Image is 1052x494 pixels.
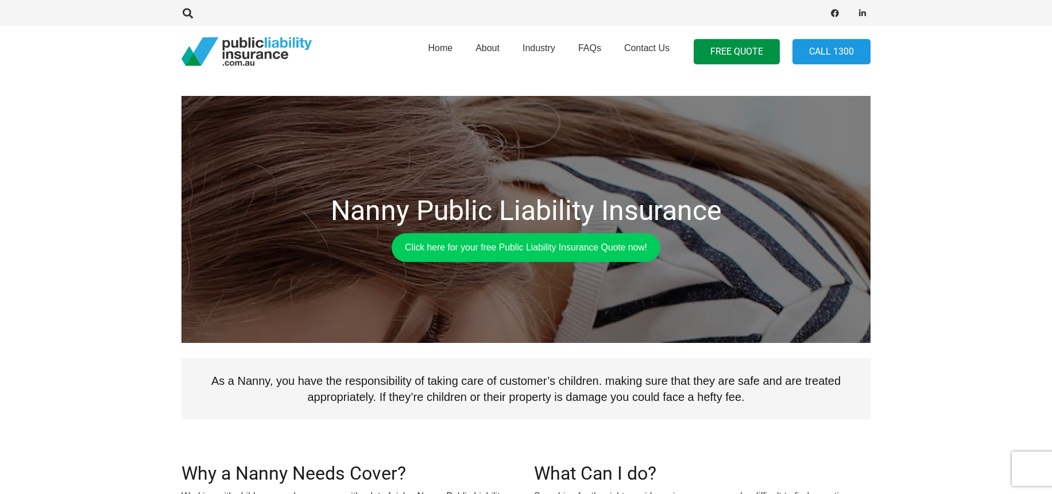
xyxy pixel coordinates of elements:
[854,5,871,21] a: LinkedIn
[392,233,660,262] a: Click here for your free Public Liability Insurance Quote now!
[613,22,681,81] a: Contact Us
[523,43,555,53] span: Industry
[624,43,670,53] span: Contact Us
[792,39,871,65] a: Call 1300
[428,43,452,53] span: Home
[189,194,863,227] h1: Nanny Public Liability Insurance
[181,358,871,419] p: As a Nanny, you have the responsibility of taking care of customer’s children. making sure that t...
[578,43,601,53] span: FAQs
[475,43,500,53] span: About
[416,22,464,81] a: Home
[567,22,613,81] a: FAQs
[176,8,199,18] a: Search
[534,462,871,484] h2: What Can I do?
[464,22,511,81] a: About
[181,37,312,66] a: pli_logotransparent
[694,39,780,65] a: FREE QUOTE
[181,462,518,484] h2: Why a Nanny Needs Cover?
[511,22,567,81] a: Industry
[827,5,843,21] a: Facebook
